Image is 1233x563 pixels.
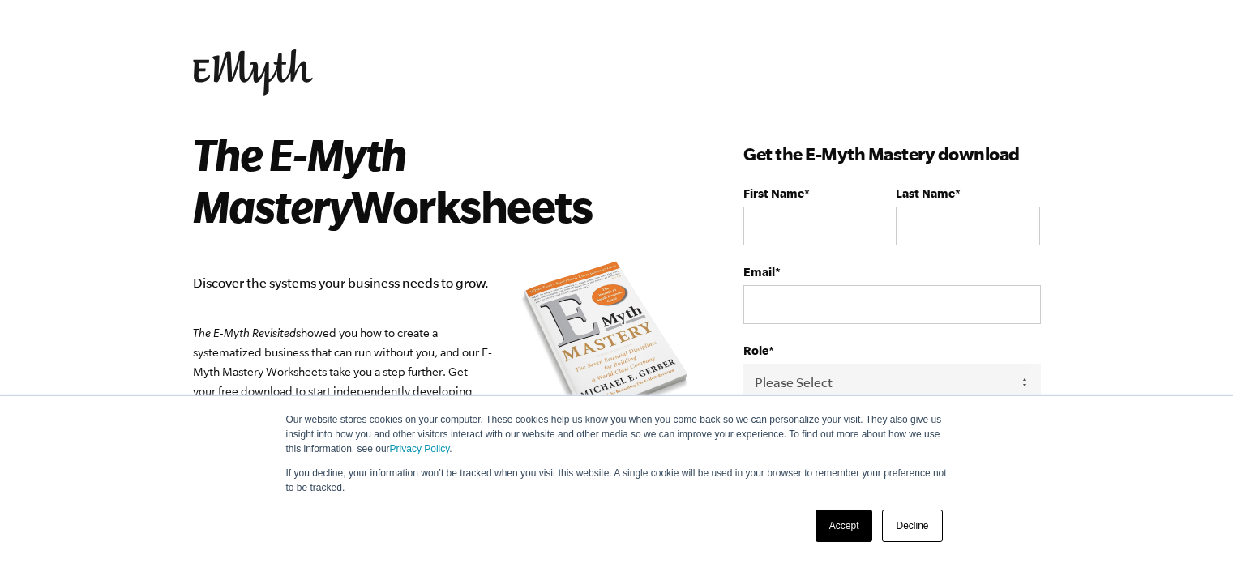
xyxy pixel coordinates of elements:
[193,323,696,440] p: showed you how to create a systematized business that can run without you, and our E-Myth Mastery...
[193,129,406,231] i: The E-Myth Mastery
[743,265,775,279] span: Email
[390,443,450,454] a: Privacy Policy
[286,412,948,456] p: Our website stores cookies on your computer. These cookies help us know you when you come back so...
[193,272,696,294] p: Discover the systems your business needs to grow.
[743,343,768,357] span: Role
[743,186,804,200] span: First Name
[882,510,942,542] a: Decline
[896,186,955,200] span: Last Name
[193,128,672,232] h2: Worksheets
[743,141,1040,167] h3: Get the E-Myth Mastery download
[193,49,313,96] img: EMyth
[516,258,695,433] img: emyth mastery book summary
[286,466,948,495] p: If you decline, your information won’t be tracked when you visit this website. A single cookie wi...
[816,510,873,542] a: Accept
[193,326,296,339] em: The E-Myth Revisited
